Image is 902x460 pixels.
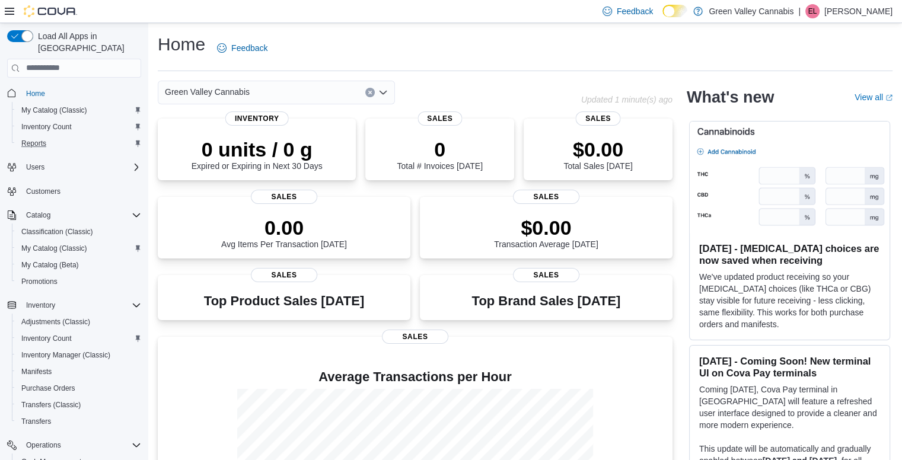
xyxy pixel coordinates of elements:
span: Inventory Count [21,334,72,343]
span: Transfers [17,414,141,429]
span: Manifests [21,367,52,376]
p: $0.00 [494,216,598,239]
span: My Catalog (Beta) [17,258,141,272]
button: Catalog [21,208,55,222]
span: Operations [21,438,141,452]
span: Promotions [21,277,58,286]
a: Inventory Manager (Classic) [17,348,115,362]
span: Inventory Count [17,331,141,346]
h3: [DATE] - [MEDICAL_DATA] choices are now saved when receiving [699,242,880,266]
button: Transfers [12,413,146,430]
button: Promotions [12,273,146,290]
span: Inventory Manager (Classic) [17,348,141,362]
a: My Catalog (Beta) [17,258,84,272]
button: Transfers (Classic) [12,397,146,413]
span: Inventory [26,301,55,310]
button: Purchase Orders [12,380,146,397]
span: Inventory [21,298,141,312]
span: Sales [513,268,579,282]
a: My Catalog (Classic) [17,103,92,117]
span: My Catalog (Beta) [21,260,79,270]
span: Load All Apps in [GEOGRAPHIC_DATA] [33,30,141,54]
span: Classification (Classic) [21,227,93,237]
span: Home [21,86,141,101]
span: Customers [26,187,60,196]
span: Users [26,162,44,172]
span: Feedback [231,42,267,54]
span: My Catalog (Classic) [21,106,87,115]
img: Cova [24,5,77,17]
div: Expired or Expiring in Next 30 Days [192,138,323,171]
button: Inventory Count [12,330,146,347]
span: Catalog [26,210,50,220]
span: Inventory Manager (Classic) [21,350,110,360]
p: | [798,4,801,18]
a: Home [21,87,50,101]
h1: Home [158,33,205,56]
p: [PERSON_NAME] [824,4,893,18]
p: Green Valley Cannabis [709,4,793,18]
a: Purchase Orders [17,381,80,395]
span: Promotions [17,274,141,289]
span: Transfers (Classic) [17,398,141,412]
a: Transfers (Classic) [17,398,85,412]
button: Manifests [12,363,146,380]
a: Reports [17,136,51,151]
span: Home [26,89,45,98]
span: Feedback [617,5,653,17]
span: Sales [417,111,462,126]
span: Classification (Classic) [17,225,141,239]
div: Transaction Average [DATE] [494,216,598,249]
p: 0.00 [221,216,347,239]
a: Adjustments (Classic) [17,315,95,329]
p: 0 units / 0 g [192,138,323,161]
button: Users [21,160,49,174]
span: Transfers [21,417,51,426]
button: Home [2,85,146,102]
button: Classification (Classic) [12,223,146,240]
span: Sales [513,190,579,204]
span: My Catalog (Classic) [17,241,141,255]
p: $0.00 [563,138,632,161]
a: Transfers [17,414,56,429]
p: Updated 1 minute(s) ago [581,95,672,104]
span: Catalog [21,208,141,222]
a: View allExternal link [855,92,893,102]
span: Inventory Count [17,120,141,134]
h3: Top Product Sales [DATE] [204,294,364,308]
span: Sales [251,190,317,204]
a: Promotions [17,274,62,289]
h3: Top Brand Sales [DATE] [472,294,621,308]
span: Inventory Count [21,122,72,132]
span: Dark Mode [662,17,663,18]
button: Inventory Manager (Classic) [12,347,146,363]
div: Total # Invoices [DATE] [397,138,482,171]
span: Operations [26,440,61,450]
a: Manifests [17,365,56,379]
button: Inventory Count [12,119,146,135]
button: Operations [21,438,66,452]
button: Users [2,159,146,175]
a: Customers [21,184,65,199]
button: Open list of options [378,88,388,97]
div: Total Sales [DATE] [563,138,632,171]
span: Adjustments (Classic) [17,315,141,329]
a: Inventory Count [17,120,77,134]
button: Catalog [2,207,146,223]
span: Users [21,160,141,174]
span: Reports [21,139,46,148]
button: My Catalog (Classic) [12,240,146,257]
span: Purchase Orders [21,384,75,393]
button: Adjustments (Classic) [12,314,146,330]
span: Reports [17,136,141,151]
h4: Average Transactions per Hour [167,370,663,384]
span: Customers [21,184,141,199]
span: Purchase Orders [17,381,141,395]
span: Inventory [225,111,289,126]
h2: What's new [687,88,774,107]
span: Adjustments (Classic) [21,317,90,327]
span: Sales [251,268,317,282]
button: My Catalog (Classic) [12,102,146,119]
span: Green Valley Cannabis [165,85,250,99]
svg: External link [885,94,893,101]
